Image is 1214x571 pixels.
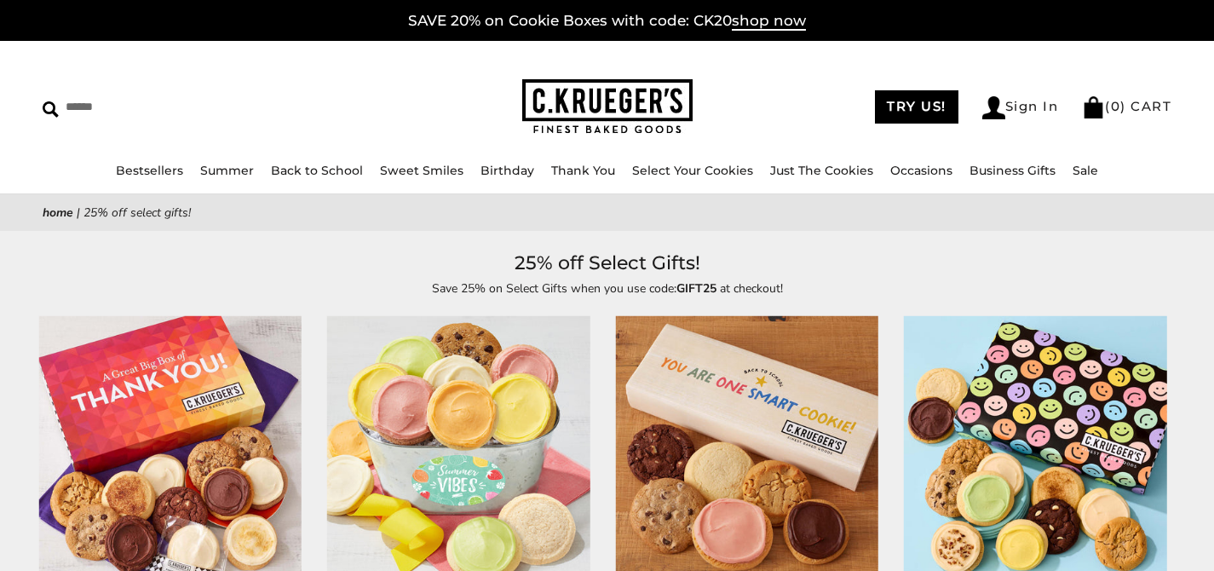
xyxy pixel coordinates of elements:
[43,205,73,221] a: Home
[632,163,753,178] a: Select Your Cookies
[732,12,806,31] span: shop now
[551,163,615,178] a: Thank You
[116,163,183,178] a: Bestsellers
[200,163,254,178] a: Summer
[875,90,958,124] a: TRY US!
[77,205,80,221] span: |
[770,163,873,178] a: Just The Cookies
[271,163,363,178] a: Back to School
[83,205,191,221] span: 25% off Select Gifts!
[969,163,1056,178] a: Business Gifts
[1073,163,1098,178] a: Sale
[982,96,1005,119] img: Account
[982,96,1059,119] a: Sign In
[1111,98,1121,114] span: 0
[380,163,463,178] a: Sweet Smiles
[43,101,59,118] img: Search
[1082,98,1171,114] a: (0) CART
[1082,96,1105,118] img: Bag
[408,12,806,31] a: SAVE 20% on Cookie Boxes with code: CK20shop now
[676,280,716,297] strong: GIFT25
[43,203,1171,222] nav: breadcrumbs
[216,279,999,298] p: Save 25% on Select Gifts when you use code: at checkout!
[68,248,1146,279] h1: 25% off Select Gifts!
[480,163,534,178] a: Birthday
[890,163,952,178] a: Occasions
[522,79,693,135] img: C.KRUEGER'S
[43,94,308,120] input: Search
